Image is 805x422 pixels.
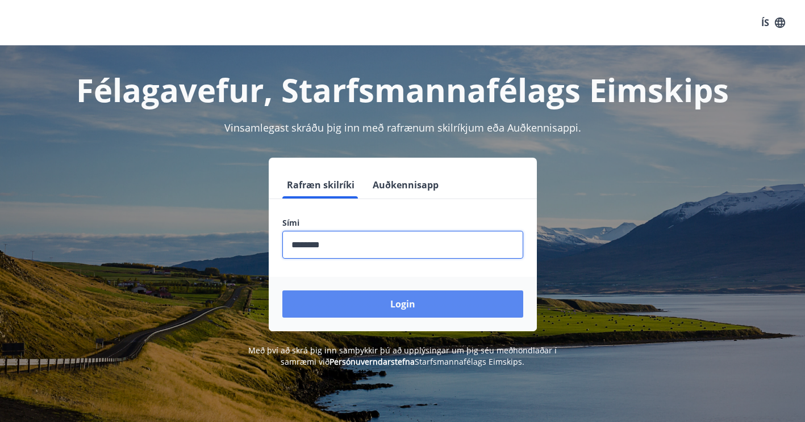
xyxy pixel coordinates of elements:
[14,68,791,111] h1: Félagavefur, Starfsmannafélags Eimskips
[282,290,523,318] button: Login
[282,217,523,229] label: Sími
[368,171,443,199] button: Auðkennisapp
[224,121,581,134] span: Vinsamlegast skráðu þig inn með rafrænum skilríkjum eða Auðkennisappi.
[248,345,557,367] span: Með því að skrá þig inn samþykkir þú að upplýsingar um þig séu meðhöndlaðar í samræmi við Starfsm...
[329,356,415,367] a: Persónuverndarstefna
[755,12,791,33] button: ÍS
[282,171,359,199] button: Rafræn skilríki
